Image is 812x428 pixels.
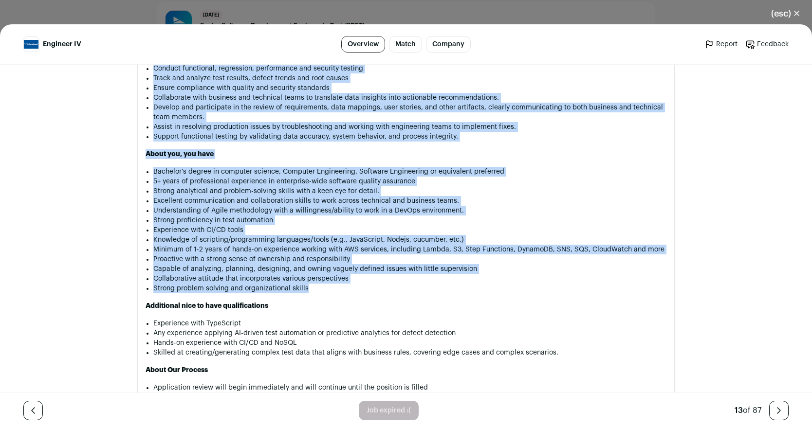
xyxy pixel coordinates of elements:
li: Strong analytical and problem-solving skills with a keen eye for detail. [153,186,666,196]
li: Support functional testing by validating data accuracy, system behavior, and process integrity. [153,132,666,142]
li: Excellent communication and collaboration skills to work across technical and business teams. [153,196,666,206]
li: Conduct functional, regression, performance and security testing [153,64,666,73]
button: Close modal [759,3,812,24]
div: of 87 [735,405,761,416]
li: Experience with TypeScript [153,319,666,328]
a: Match [389,36,422,53]
li: Strong proficiency in test automation [153,215,666,225]
li: Any experience applying AI-driven test automation or predictive analytics for defect detection [153,328,666,338]
li: Application review will begin immediately and will continue until the position is filled [153,383,666,392]
li: Collaborative attitude that incorporates various perspectives [153,274,666,284]
li: Ensure compliance with quality and security standards [153,83,666,93]
li: Develop and participate in the review of requirements, data mappings, user stories, and other art... [153,103,666,122]
a: Feedback [745,39,789,49]
img: cfb52ba93b836423ba4ae497992f271ff790f3b51a850b980c6490f462c3f813.jpg [24,40,38,49]
li: Skilled at creating/generating complex test data that aligns with business rules, covering edge c... [153,348,666,357]
a: Company [426,36,471,53]
li: Hands-on experience with CI/CD and NoSQL [153,338,666,348]
li: Experience with CI/CD tools [153,225,666,235]
li: Bachelor’s degree in computer science, Computer Engineering, Software Engineering or equivalent p... [153,167,666,177]
strong: Additional nice to have qualifications [146,303,268,309]
li: Capable of analyzing, planning, designing, and owning vaguely defined issues with little supervision [153,264,666,274]
strong: About Our Process [146,367,208,374]
li: Proactive with a strong sense of ownership and responsibility [153,254,666,264]
li: Knowledge of scripting/programming languages/tools (e.g., JavaScript, Nodejs, cucumber, etc.) [153,235,666,245]
li: Collaborate with business and technical teams to translate data insights into actionable recommen... [153,93,666,103]
strong: About you, you have [146,151,214,158]
a: Overview [341,36,385,53]
li: 5+ years of professional experience in enterprise-wide software quality assurance [153,177,666,186]
li: Strong problem solving and organizational skills [153,284,666,293]
li: Track and analyze test results, defect trends and root causes [153,73,666,83]
li: Assist in resolving production issues by troubleshooting and working with engineering teams to im... [153,122,666,132]
a: Report [704,39,738,49]
li: Minimum of 1-2 years of hands-on experience working with AWS services, including Lambda, S3, Step... [153,245,666,254]
span: Engineer IV [43,39,81,49]
li: Understanding of Agile methodology with a willingness/ability to work in a DevOps environment. [153,206,666,215]
span: 13 [735,407,743,414]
